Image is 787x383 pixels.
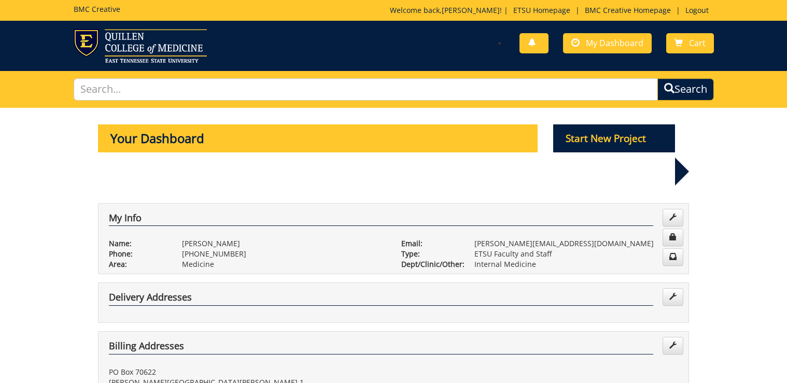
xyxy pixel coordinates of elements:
[666,33,714,53] a: Cart
[182,238,386,249] p: [PERSON_NAME]
[401,238,459,249] p: Email:
[109,341,653,354] h4: Billing Addresses
[680,5,714,15] a: Logout
[182,249,386,259] p: [PHONE_NUMBER]
[109,292,653,306] h4: Delivery Addresses
[109,213,653,226] h4: My Info
[663,229,683,246] a: Change Password
[74,5,120,13] h5: BMC Creative
[109,238,166,249] p: Name:
[182,259,386,269] p: Medicine
[109,367,386,377] p: PO Box 70622
[689,37,706,49] span: Cart
[663,288,683,306] a: Edit Addresses
[580,5,676,15] a: BMC Creative Homepage
[109,249,166,259] p: Phone:
[74,78,658,101] input: Search...
[401,249,459,259] p: Type:
[663,337,683,354] a: Edit Addresses
[553,134,676,144] a: Start New Project
[553,124,676,152] p: Start New Project
[74,29,207,63] img: ETSU logo
[474,259,678,269] p: Internal Medicine
[474,249,678,259] p: ETSU Faculty and Staff
[586,37,643,49] span: My Dashboard
[401,259,459,269] p: Dept/Clinic/Other:
[657,78,714,101] button: Search
[390,5,714,16] p: Welcome back, ! | | |
[663,209,683,226] a: Edit Info
[474,238,678,249] p: [PERSON_NAME][EMAIL_ADDRESS][DOMAIN_NAME]
[98,124,538,152] p: Your Dashboard
[109,259,166,269] p: Area:
[663,248,683,266] a: Change Communication Preferences
[563,33,652,53] a: My Dashboard
[508,5,575,15] a: ETSU Homepage
[442,5,500,15] a: [PERSON_NAME]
